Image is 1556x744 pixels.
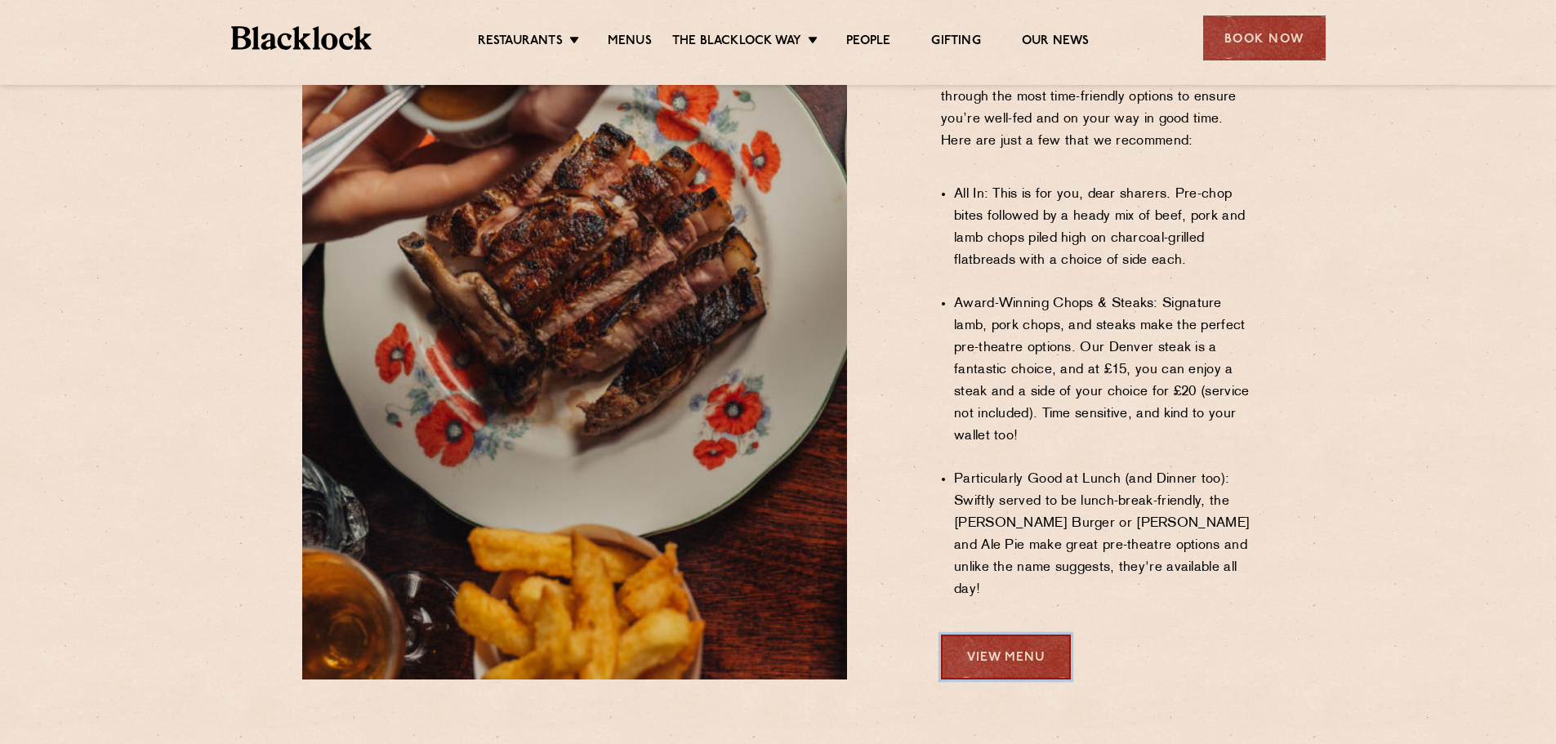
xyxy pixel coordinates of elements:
div: Book Now [1203,16,1326,60]
li: All In: This is for you, dear sharers. Pre-chop bites followed by a heady mix of beef, pork and l... [954,184,1254,272]
p: We know showtimes are strict — so, for those in a hurry, our team will be on hand to talk you thr... [941,42,1254,175]
li: Award-Winning Chops & Steaks: Signature lamb, pork chops, and steaks make the perfect pre-theatre... [954,293,1254,448]
a: Gifting [931,33,980,51]
a: The Blacklock Way [672,33,801,51]
a: Menus [608,33,652,51]
li: Particularly Good at Lunch (and Dinner too): Swiftly served to be lunch-break-friendly, the [PERS... [954,469,1254,601]
a: People [846,33,890,51]
img: BL_Textured_Logo-footer-cropped.svg [231,26,372,50]
a: View Menu [941,635,1071,679]
a: Restaurants [478,33,563,51]
a: Our News [1022,33,1090,51]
